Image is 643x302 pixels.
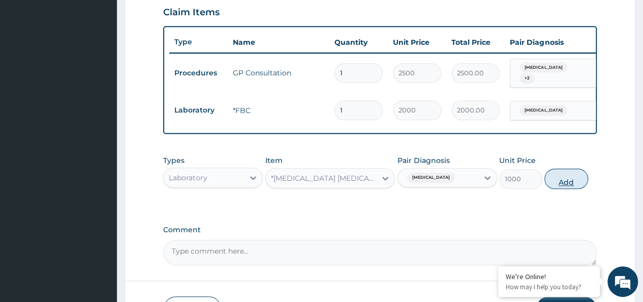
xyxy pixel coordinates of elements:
div: Minimize live chat window [167,5,191,30]
th: Name [228,32,329,52]
button: Add [544,169,588,189]
th: Pair Diagnosis [505,32,617,52]
label: Item [265,155,283,166]
label: Comment [163,226,597,234]
p: How may I help you today? [506,283,592,291]
img: d_794563401_company_1708531726252_794563401 [19,51,41,76]
span: [MEDICAL_DATA] [519,105,567,116]
td: GP Consultation [228,63,329,83]
td: Laboratory [169,101,228,120]
div: Laboratory [169,173,207,183]
label: Pair Diagnosis [397,155,450,166]
div: Chat with us now [53,57,171,70]
h3: Claim Items [163,7,220,18]
th: Type [169,33,228,51]
th: Unit Price [388,32,446,52]
th: Quantity [329,32,388,52]
textarea: Type your message and hit 'Enter' [5,197,194,233]
div: *[MEDICAL_DATA] [MEDICAL_DATA] [271,173,378,183]
td: Procedures [169,64,228,83]
span: We're online! [59,88,140,190]
span: [MEDICAL_DATA] [519,63,567,73]
label: Types [163,156,185,165]
label: Unit Price [499,155,536,166]
span: [MEDICAL_DATA] [407,173,455,183]
th: Total Price [446,32,505,52]
div: We're Online! [506,272,592,281]
span: + 2 [519,73,535,84]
